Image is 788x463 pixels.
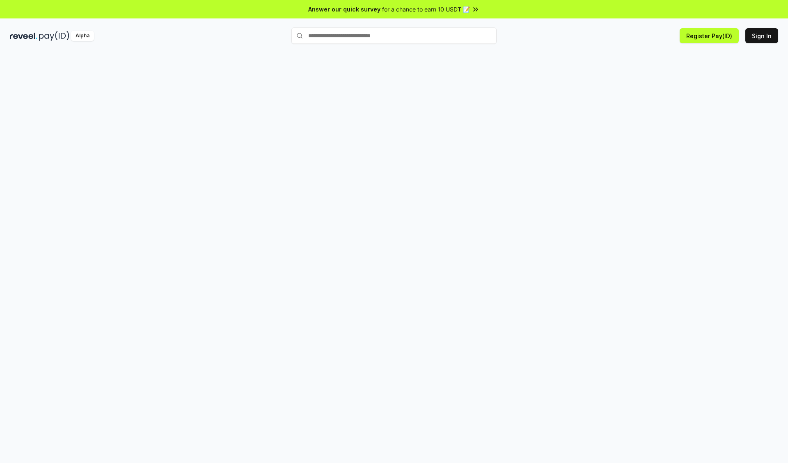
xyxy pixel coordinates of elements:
span: Answer our quick survey [308,5,380,14]
span: for a chance to earn 10 USDT 📝 [382,5,470,14]
button: Register Pay(ID) [680,28,739,43]
button: Sign In [745,28,778,43]
div: Alpha [71,31,94,41]
img: pay_id [39,31,69,41]
img: reveel_dark [10,31,37,41]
